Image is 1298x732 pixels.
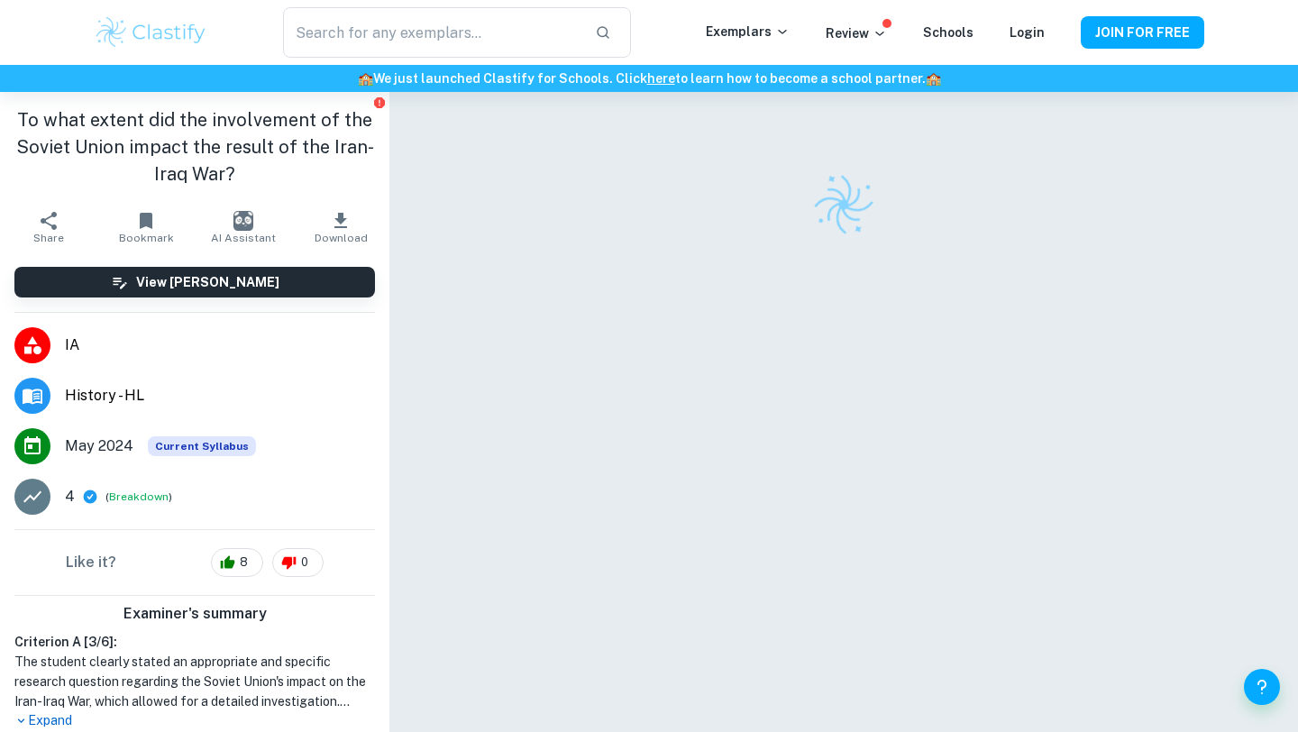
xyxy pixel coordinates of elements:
span: History - HL [65,385,375,407]
a: Schools [923,25,973,40]
p: 4 [65,486,75,508]
img: Clastify logo [94,14,208,50]
h1: The student clearly stated an appropriate and specific research question regarding the Soviet Uni... [14,652,375,711]
input: Search for any exemplars... [283,7,580,58]
p: Exemplars [706,22,790,41]
span: Bookmark [119,232,174,244]
h6: Examiner's summary [7,603,382,625]
span: 8 [230,554,258,572]
h1: To what extent did the involvement of the Soviet Union impact the result of the Iran-Iraq War? [14,106,375,188]
button: Help and Feedback [1244,669,1280,705]
h6: We just launched Clastify for Schools. Click to learn how to become a school partner. [4,69,1294,88]
span: IA [65,334,375,356]
div: 0 [272,548,324,577]
span: Share [33,232,64,244]
h6: Criterion A [ 3 / 6 ]: [14,632,375,652]
h6: View [PERSON_NAME] [136,272,279,292]
button: Download [292,202,389,252]
span: May 2024 [65,435,133,457]
button: AI Assistant [195,202,292,252]
button: Report issue [372,96,386,109]
button: View [PERSON_NAME] [14,267,375,297]
h6: Like it? [66,552,116,573]
a: here [647,71,675,86]
span: Current Syllabus [148,436,256,456]
span: ( ) [105,489,172,506]
p: Review [826,23,887,43]
p: Expand [14,711,375,730]
span: 🏫 [926,71,941,86]
div: This exemplar is based on the current syllabus. Feel free to refer to it for inspiration/ideas wh... [148,436,256,456]
span: Download [315,232,368,244]
a: Login [1010,25,1045,40]
img: AI Assistant [233,211,253,231]
span: 🏫 [358,71,373,86]
button: JOIN FOR FREE [1081,16,1204,49]
button: Bookmark [97,202,195,252]
img: Clastify logo [806,167,882,242]
span: 0 [291,554,318,572]
span: AI Assistant [211,232,276,244]
div: 8 [211,548,263,577]
button: Breakdown [109,489,169,505]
